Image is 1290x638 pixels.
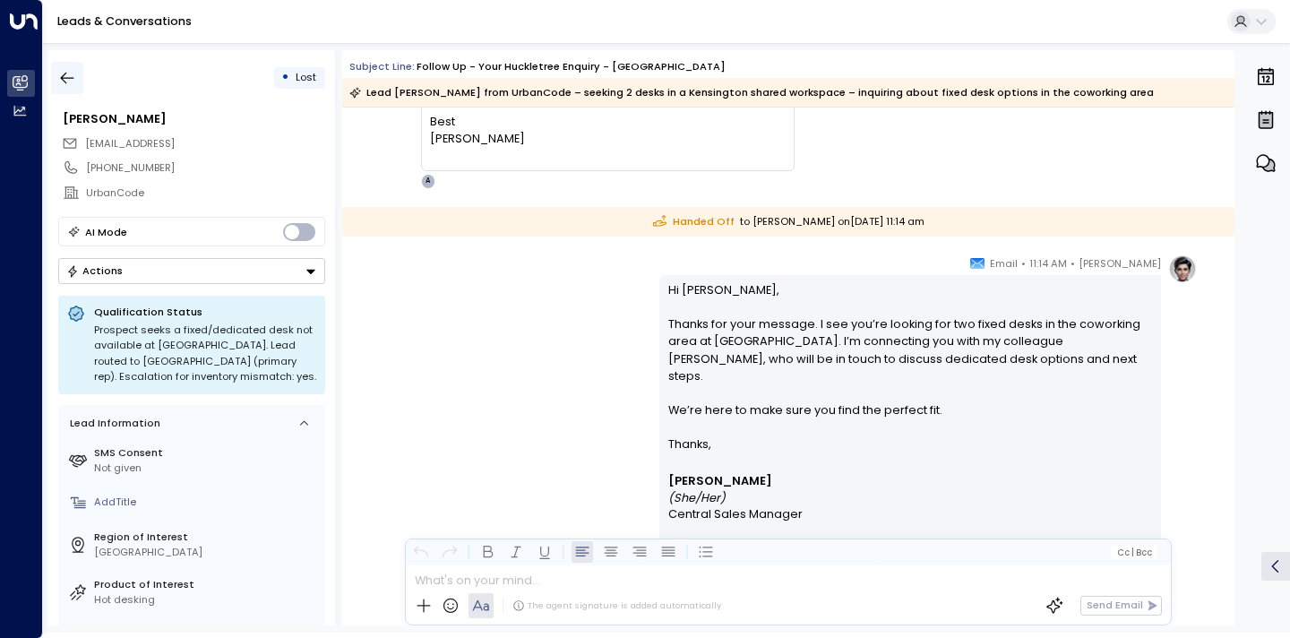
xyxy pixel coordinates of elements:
div: Do you offer fixed desk as well? in [GEOGRAPHIC_DATA] area. Best [PERSON_NAME] [430,79,785,148]
div: Prospect seeks a fixed/dedicated desk not available at [GEOGRAPHIC_DATA]. Lead routed to [GEOGRAP... [94,323,316,385]
div: AddTitle [94,495,319,510]
p: Qualification Status [94,305,316,319]
img: profile-logo.png [1168,254,1197,283]
label: SMS Consent [94,445,319,461]
div: Follow up - Your Huckletree Enquiry - [GEOGRAPHIC_DATA] [417,59,726,74]
div: to [PERSON_NAME] on [DATE] 11:14 am [342,207,1234,237]
span: ali@urbancode.ai [85,136,175,151]
div: Hot desking [94,592,319,608]
span: | [1131,547,1134,557]
button: Cc|Bcc [1111,546,1157,559]
div: Not given [94,461,319,476]
label: Region of Interest [94,530,319,545]
span: Subject Line: [349,59,415,73]
p: Hi [PERSON_NAME], Thanks for your message. I see you’re looking for two fixed desks in the cowork... [668,281,1153,436]
div: The agent signature is added automatically [512,599,721,612]
span: Central Sales Manager [668,506,803,522]
div: Lead Information [64,416,160,431]
div: [PHONE_NUMBER] [86,160,324,176]
span: • [1021,254,1026,272]
span: Handed Off [653,214,735,229]
div: UrbanCode [86,185,324,201]
a: Leads & Conversations [57,13,192,29]
button: Actions [58,258,325,284]
div: [GEOGRAPHIC_DATA] [94,545,319,560]
em: (She/Her) [668,490,726,505]
div: [PERSON_NAME] [63,110,324,127]
label: Product of Interest [94,577,319,592]
div: AI Mode [85,223,127,241]
span: Email [990,254,1018,272]
span: Thanks, [668,435,711,453]
div: Button group with a nested menu [58,258,325,284]
span: • [1071,254,1075,272]
span: 11:14 AM [1029,254,1067,272]
button: Redo [439,541,460,563]
div: A [421,174,435,188]
button: Undo [410,541,432,563]
span: Lost [296,70,316,84]
div: Lead [PERSON_NAME] from UrbanCode – seeking 2 desks in a Kensington shared workspace – inquiring ... [349,83,1154,101]
span: [EMAIL_ADDRESS] [85,136,175,151]
strong: [PERSON_NAME] [668,473,772,488]
div: Actions [66,264,123,277]
span: Cc Bcc [1117,547,1152,557]
span: [PERSON_NAME] [1079,254,1161,272]
div: • [281,65,289,91]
